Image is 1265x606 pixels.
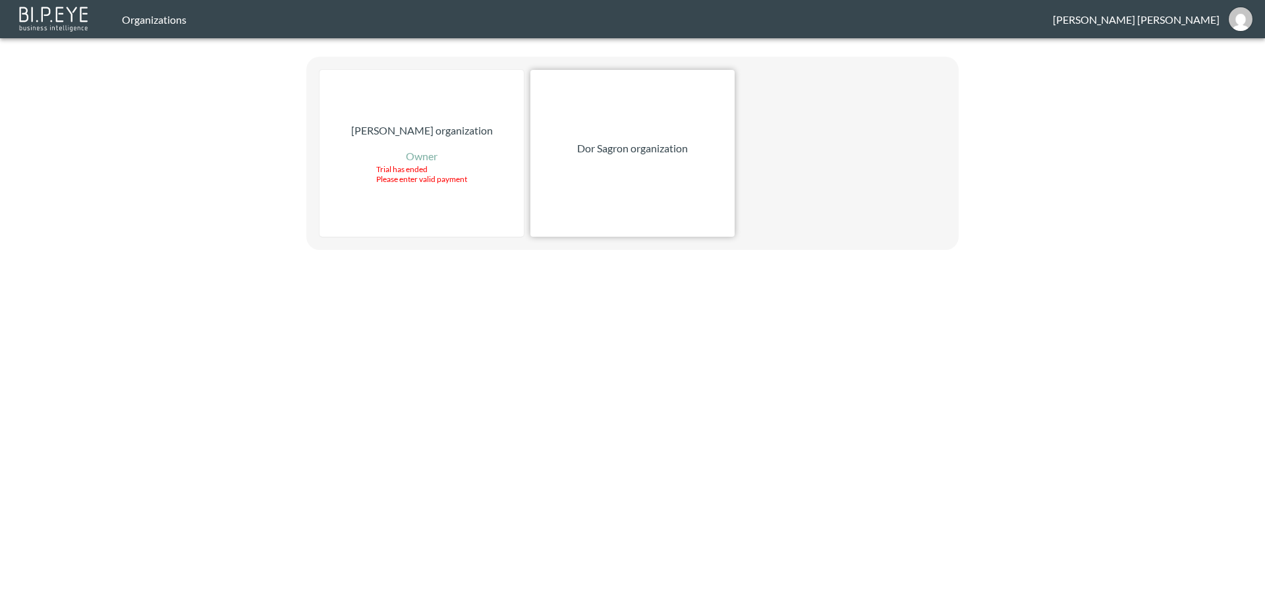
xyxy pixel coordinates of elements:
[577,140,688,156] p: Dor Sagron organization
[406,148,437,164] p: Owner
[351,123,493,138] p: [PERSON_NAME] organization
[376,164,467,184] div: Trial has ended Please enter valid payment
[1229,7,1252,31] img: 1164200f4aa6a40d8dd768f45b93975b
[1220,3,1262,35] button: orens@ibi.co.il
[122,13,1053,26] div: Organizations
[1053,13,1220,26] div: [PERSON_NAME] [PERSON_NAME]
[16,3,92,33] img: bipeye-logo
